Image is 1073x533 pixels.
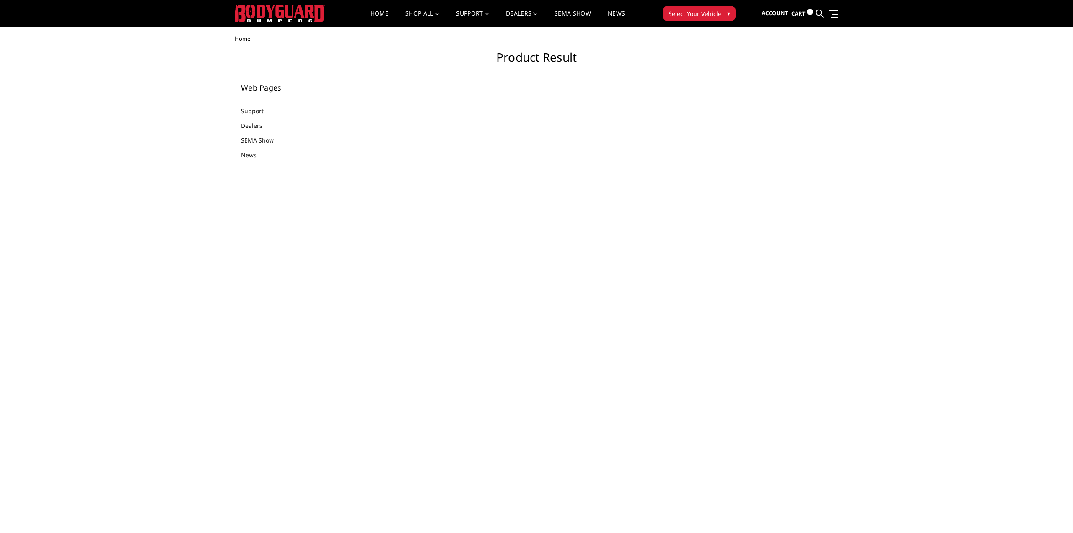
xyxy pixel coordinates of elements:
a: Account [762,2,788,25]
span: Select Your Vehicle [669,9,721,18]
a: Support [456,10,489,27]
a: SEMA Show [241,136,284,145]
h1: Product Result [235,50,838,71]
a: SEMA Show [555,10,591,27]
span: ▾ [727,9,730,18]
img: BODYGUARD BUMPERS [235,5,325,22]
a: News [241,151,267,159]
span: Account [762,9,788,17]
a: Cart [791,2,813,25]
a: Dealers [241,121,273,130]
span: Cart [791,10,806,17]
h5: Web Pages [241,84,343,91]
a: Dealers [506,10,538,27]
button: Select Your Vehicle [663,6,736,21]
a: News [608,10,625,27]
span: Home [235,35,250,42]
a: Home [371,10,389,27]
a: shop all [405,10,439,27]
a: Support [241,107,274,115]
